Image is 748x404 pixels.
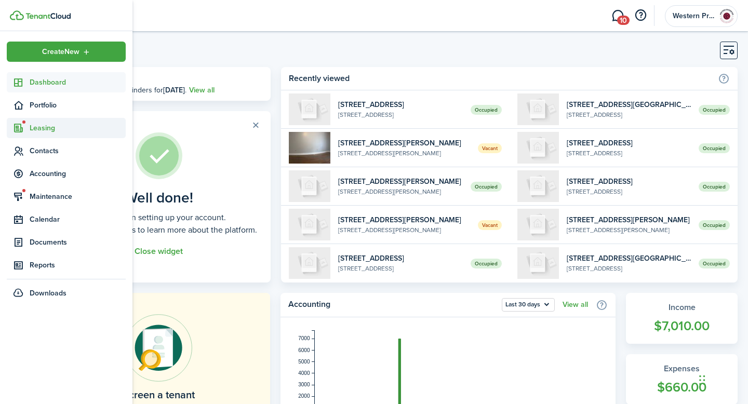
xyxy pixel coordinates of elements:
span: Occupied [471,259,502,268]
span: Portfolio [30,100,126,111]
widget-list-item-title: [STREET_ADDRESS] [567,176,691,187]
widget-list-item-description: [STREET_ADDRESS] [567,149,691,158]
tspan: 6000 [298,347,310,353]
div: Drag [699,365,705,396]
button: Close [248,118,263,132]
img: C [289,170,330,202]
img: Western Properties, LLP [718,8,735,24]
widget-list-item-title: [STREET_ADDRESS] [567,138,691,149]
h3: [DATE], [DATE] [75,72,263,85]
well-done-description: Congrats on setting up your account. Check out resources to learn more about the platform. [61,211,257,236]
a: View all [563,301,588,309]
button: Open menu [7,42,126,62]
tspan: 3000 [298,382,310,387]
span: Western Properties, LLP [673,12,714,20]
a: Messaging [608,3,627,29]
widget-list-item-description: [STREET_ADDRESS][PERSON_NAME] [338,187,462,196]
img: 1 [289,93,330,125]
span: Occupied [699,105,730,115]
span: Calendar [30,214,126,225]
button: Customise [720,42,738,59]
span: 10 [617,16,630,25]
span: Reports [30,260,126,271]
img: TenantCloud [10,10,24,20]
span: Occupied [471,105,502,115]
widget-list-item-title: [STREET_ADDRESS][GEOGRAPHIC_DATA] [567,99,691,110]
span: Contacts [30,145,126,156]
span: Vacant [478,143,502,153]
widget-list-item-title: [STREET_ADDRESS] [338,253,462,264]
widget-list-item-title: [STREET_ADDRESS][GEOGRAPHIC_DATA] [567,253,691,264]
widget-list-item-description: [STREET_ADDRESS][PERSON_NAME] [567,225,691,235]
span: Vacant [478,220,502,230]
button: Open resource center [632,7,649,24]
span: Maintenance [30,191,126,202]
span: Occupied [471,182,502,192]
widget-list-item-title: [STREET_ADDRESS][PERSON_NAME] [338,138,470,149]
span: Create New [42,48,79,56]
tspan: 5000 [298,359,310,365]
span: Downloads [30,288,66,299]
widget-list-item-description: [STREET_ADDRESS] [338,264,462,273]
button: Last 30 days [502,298,555,312]
a: Income$7,010.00 [626,293,738,344]
widget-list-item-description: [STREET_ADDRESS] [567,187,691,196]
img: A [289,209,330,240]
b: [DATE] [163,85,185,96]
widget-list-item-title: [STREET_ADDRESS][PERSON_NAME] [567,214,691,225]
img: B [289,132,330,164]
widget-list-item-description: [STREET_ADDRESS] [338,110,462,119]
widget-stats-title: Expenses [636,362,727,375]
img: 1st Floor Studio [517,93,559,125]
widget-list-item-description: [STREET_ADDRESS][PERSON_NAME] [338,225,470,235]
widget-list-item-title: [STREET_ADDRESS] [338,99,462,110]
img: 1 [289,247,330,279]
widget-list-item-description: [STREET_ADDRESS] [567,264,691,273]
img: 1 [517,132,559,164]
home-widget-title: Accounting [288,298,497,312]
widget-stats-count: $660.00 [636,378,727,397]
a: View all [189,85,215,96]
img: 2nd Floor Bungalow [517,247,559,279]
widget-stats-count: $7,010.00 [636,316,727,336]
button: Close widget [135,247,183,256]
img: TenantCloud [25,13,71,19]
widget-list-item-title: [STREET_ADDRESS][PERSON_NAME] [338,176,462,187]
well-done-title: Well done! [125,190,193,206]
span: Occupied [699,182,730,192]
widget-list-item-description: [STREET_ADDRESS][PERSON_NAME] [338,149,470,158]
span: Occupied [699,220,730,230]
widget-list-item-title: [STREET_ADDRESS][PERSON_NAME] [338,214,470,225]
span: Accounting [30,168,126,179]
widget-list-item-description: [STREET_ADDRESS] [567,110,691,119]
home-placeholder-title: Screen a tenant [123,387,195,402]
tspan: 2000 [298,393,310,399]
tspan: 7000 [298,335,310,341]
tspan: 4000 [298,370,310,376]
img: C [517,209,559,240]
a: Dashboard [7,72,126,92]
iframe: Chat Widget [696,354,748,404]
widget-stats-title: Income [636,301,727,314]
span: Dashboard [30,77,126,88]
span: Occupied [699,259,730,268]
span: Occupied [699,143,730,153]
span: Documents [30,237,126,248]
span: Leasing [30,123,126,133]
a: Reports [7,255,126,275]
img: Online payments [125,314,192,382]
home-widget-title: Recently viewed [289,72,713,85]
button: Open menu [502,298,555,312]
img: 1 [517,170,559,202]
